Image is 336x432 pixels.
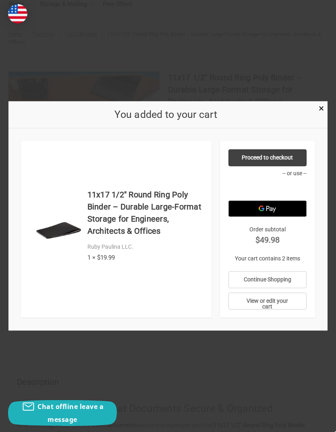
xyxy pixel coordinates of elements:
[21,107,310,122] h2: You added to your cart
[8,4,27,23] img: duty and tax information for United States
[34,205,83,254] img: 11x17 1/2" Round Ring Poly Binder – Durable Large-Format Storage for Engineers, Architects & Offices
[319,103,324,114] span: ×
[228,169,307,178] p: -- or use --
[228,225,307,246] div: Order subtotal
[87,189,203,237] h4: 11x17 1/2" Round Ring Poly Binder – Durable Large-Format Storage for Engineers, Architects & Offices
[317,103,326,112] a: Close
[228,293,307,310] a: View or edit your cart
[8,400,117,426] button: Chat offline leave a message
[228,234,307,246] strong: $49.98
[228,271,307,288] a: Continue Shopping
[228,149,307,166] a: Proceed to checkout
[228,180,307,197] iframe: PayPal-paypal
[228,254,307,263] p: Your cart contains 2 items
[87,243,203,251] div: Ruby Paulina LLC.
[87,253,203,262] div: 1 × $19.99
[37,402,104,424] span: Chat offline leave a message
[228,201,307,217] button: Google Pay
